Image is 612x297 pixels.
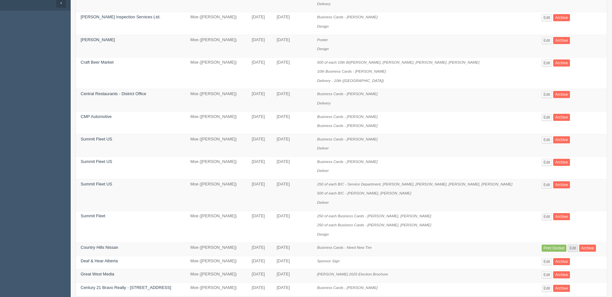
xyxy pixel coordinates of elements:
[542,285,552,292] a: Edit
[272,269,312,283] td: [DATE]
[185,134,247,157] td: Moe ([PERSON_NAME])
[247,134,272,157] td: [DATE]
[317,191,411,195] i: 500 of each B/C - [PERSON_NAME], [PERSON_NAME]
[81,245,118,250] a: Country Hills Nissan
[553,14,570,21] a: Archive
[272,57,312,89] td: [DATE]
[247,157,272,179] td: [DATE]
[185,179,247,211] td: Moe ([PERSON_NAME])
[542,136,552,143] a: Edit
[81,182,112,186] a: Summit Fleet US
[185,157,247,179] td: Moe ([PERSON_NAME])
[247,256,272,269] td: [DATE]
[81,258,118,263] a: Deaf & Hear Alberta
[317,101,331,105] i: Delivery
[317,123,377,128] i: Business Cards - [PERSON_NAME]
[185,256,247,269] td: Moe ([PERSON_NAME])
[317,137,377,141] i: Business Cards - [PERSON_NAME]
[542,37,552,44] a: Edit
[272,179,312,211] td: [DATE]
[81,159,112,164] a: Summit Fleet US
[272,256,312,269] td: [DATE]
[542,91,552,98] a: Edit
[272,211,312,243] td: [DATE]
[81,14,161,19] a: [PERSON_NAME] Inspection Services Ltd.
[247,35,272,57] td: [DATE]
[185,57,247,89] td: Moe ([PERSON_NAME])
[247,243,272,256] td: [DATE]
[317,2,331,6] i: Delivery
[553,271,570,278] a: Archive
[553,136,570,143] a: Archive
[317,182,512,186] i: 250 of each B/C - Service Department, [PERSON_NAME], [PERSON_NAME], [PERSON_NAME], [PERSON_NAME]
[272,157,312,179] td: [DATE]
[272,12,312,35] td: [DATE]
[317,69,386,73] i: 10th Business Cards - [PERSON_NAME]
[317,259,340,263] i: Sponsor Sign
[185,112,247,134] td: Moe ([PERSON_NAME])
[542,114,552,121] a: Edit
[81,37,115,42] a: [PERSON_NAME]
[553,181,570,188] a: Archive
[553,91,570,98] a: Archive
[185,89,247,112] td: Moe ([PERSON_NAME])
[542,245,566,252] a: Print Docket
[247,179,272,211] td: [DATE]
[247,211,272,243] td: [DATE]
[247,283,272,296] td: [DATE]
[317,146,329,150] i: Deliver
[553,213,570,220] a: Archive
[317,245,372,249] i: Business Cards - Need New Tire
[247,112,272,134] td: [DATE]
[553,114,570,121] a: Archive
[81,60,114,65] a: Craft Beer Market
[247,89,272,112] td: [DATE]
[542,59,552,67] a: Edit
[317,15,377,19] i: Business Cards - [PERSON_NAME]
[553,37,570,44] a: Archive
[81,137,112,141] a: Summit Fleet US
[272,243,312,256] td: [DATE]
[317,78,384,83] i: Delivery - 10th ([GEOGRAPHIC_DATA])
[185,283,247,296] td: Moe ([PERSON_NAME])
[317,168,329,173] i: Deliver
[553,59,570,67] a: Archive
[247,12,272,35] td: [DATE]
[579,245,596,252] a: Archive
[542,181,552,188] a: Edit
[317,200,329,204] i: Deliver
[272,283,312,296] td: [DATE]
[81,213,105,218] a: Summit Fleet
[247,57,272,89] td: [DATE]
[317,47,329,51] i: Design
[542,258,552,265] a: Edit
[317,272,388,276] i: [PERSON_NAME] 2025 Election Brochure
[81,114,112,119] a: CMP Automotive
[272,112,312,134] td: [DATE]
[317,114,377,119] i: Business Cards - [PERSON_NAME]
[247,269,272,283] td: [DATE]
[81,91,146,96] a: Central Restaurants - District Office
[81,272,114,276] a: Great West Media
[185,243,247,256] td: Moe ([PERSON_NAME])
[317,214,431,218] i: 250 of each Business Cards - [PERSON_NAME], [PERSON_NAME]
[317,38,328,42] i: Poster
[553,258,570,265] a: Archive
[542,213,552,220] a: Edit
[542,14,552,21] a: Edit
[317,223,431,227] i: 250 of each Business Cards - [PERSON_NAME], [PERSON_NAME]
[553,285,570,292] a: Archive
[542,159,552,166] a: Edit
[272,89,312,112] td: [DATE]
[185,35,247,57] td: Moe ([PERSON_NAME])
[185,12,247,35] td: Moe ([PERSON_NAME])
[317,232,329,236] i: Design
[542,271,552,278] a: Edit
[272,134,312,157] td: [DATE]
[317,92,377,96] i: Business Cards - [PERSON_NAME]
[553,159,570,166] a: Archive
[272,35,312,57] td: [DATE]
[81,285,171,290] a: Century 21 Bravo Realty - [STREET_ADDRESS]
[317,285,377,290] i: Business Cards - [PERSON_NAME]
[568,245,578,252] a: Edit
